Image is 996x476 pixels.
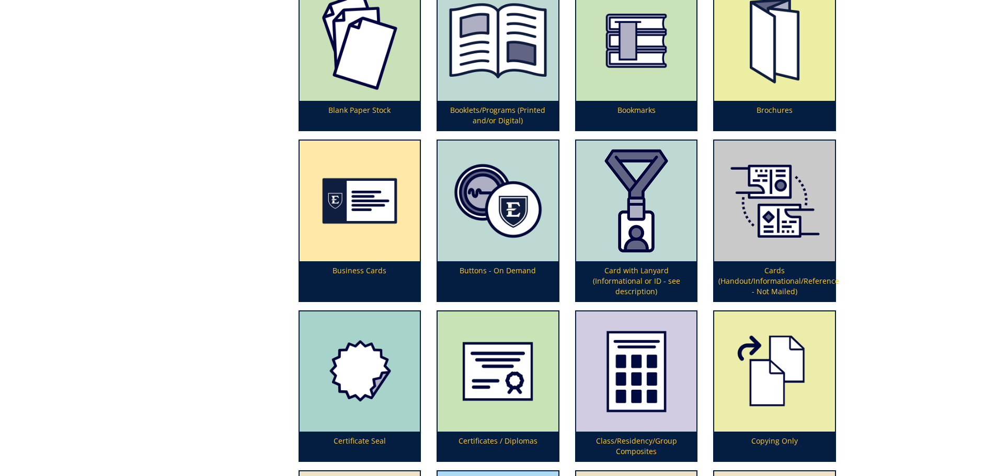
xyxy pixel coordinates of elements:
p: Certificates / Diplomas [438,432,558,461]
a: Certificates / Diplomas [438,311,558,461]
a: Class/Residency/Group Composites [576,311,697,461]
a: Buttons - On Demand [438,141,558,301]
p: Copying Only [714,432,835,461]
img: class-composites-59482f17003723.28248747.png [576,311,697,432]
a: Business Cards [300,141,420,301]
img: copying-5a0f03feb07059.94806612.png [714,311,835,432]
p: Bookmarks [576,101,697,130]
img: certificateseal-5a9714020dc3f7.12157616.png [300,311,420,432]
p: Brochures [714,101,835,130]
p: Booklets/Programs (Printed and/or Digital) [438,101,558,130]
p: Blank Paper Stock [300,101,420,130]
a: Certificate Seal [300,311,420,461]
img: certificates--diplomas-5a05f869a6b240.56065883.png [438,311,558,432]
p: Certificate Seal [300,432,420,461]
a: Cards (Handout/Informational/Reference - Not Mailed) [714,141,835,301]
a: Copying Only [714,311,835,461]
p: Class/Residency/Group Composites [576,432,697,461]
p: Card with Lanyard (Informational or ID - see description) [576,261,697,301]
img: business%20cards-655684f769de13.42776325.png [300,141,420,261]
p: Cards (Handout/Informational/Reference - Not Mailed) [714,261,835,301]
img: card%20with%20lanyard-64d29bdf945cd3.52638038.png [576,141,697,261]
p: Business Cards [300,261,420,301]
img: buttons-6556850c435158.61892814.png [438,141,558,261]
a: Card with Lanyard (Informational or ID - see description) [576,141,697,301]
img: index%20reference%20card%20art-5b7c246b46b985.83964793.png [714,141,835,261]
p: Buttons - On Demand [438,261,558,301]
